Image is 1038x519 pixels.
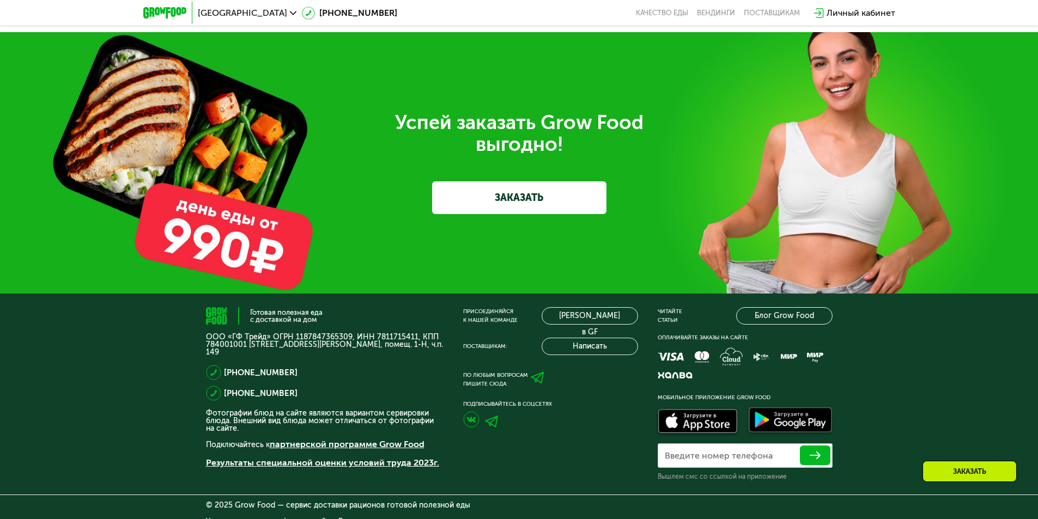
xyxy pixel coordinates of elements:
a: [PHONE_NUMBER] [224,366,298,379]
a: Качество еды [636,9,688,17]
a: [PHONE_NUMBER] [224,387,298,400]
label: Введите номер телефона [665,453,773,459]
div: Подписывайтесь в соцсетях [463,400,638,408]
a: Вендинги [697,9,735,17]
a: Блог Grow Food [736,307,833,325]
span: [GEOGRAPHIC_DATA] [198,9,287,17]
p: Подключайтесь к [206,438,444,451]
button: Написать [542,338,638,355]
a: Результаты специальной оценки условий труда 2023г. [206,457,439,468]
div: Успей заказать Grow Food выгодно! [214,112,824,155]
a: ЗАКАЗАТЬ [432,181,606,214]
div: Готовая полезная еда с доставкой на дом [250,309,323,323]
div: Читайте статьи [658,307,682,325]
div: © 2025 Grow Food — сервис доставки рационов готовой полезной еды [206,502,833,509]
p: ООО «ГФ Трейд» ОГРН 1187847365309, ИНН 7811715411, КПП 784001001 [STREET_ADDRESS][PERSON_NAME], п... [206,333,444,356]
a: [PHONE_NUMBER] [302,7,397,20]
a: [PERSON_NAME] в GF [542,307,638,325]
div: Поставщикам: [463,342,507,351]
div: Вышлем смс со ссылкой на приложение [658,472,833,481]
div: Присоединяйся к нашей команде [463,307,518,325]
div: поставщикам [744,9,800,17]
div: Оплачивайте заказы на сайте [658,333,833,342]
div: Мобильное приложение Grow Food [658,393,833,402]
div: Личный кабинет [827,7,895,20]
div: По любым вопросам пишите сюда: [463,371,528,388]
div: Заказать [922,461,1017,482]
img: Доступно в Google Play [746,405,835,437]
p: Фотографии блюд на сайте являются вариантом сервировки блюда. Внешний вид блюда может отличаться ... [206,410,444,432]
a: партнерской программе Grow Food [270,439,424,449]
